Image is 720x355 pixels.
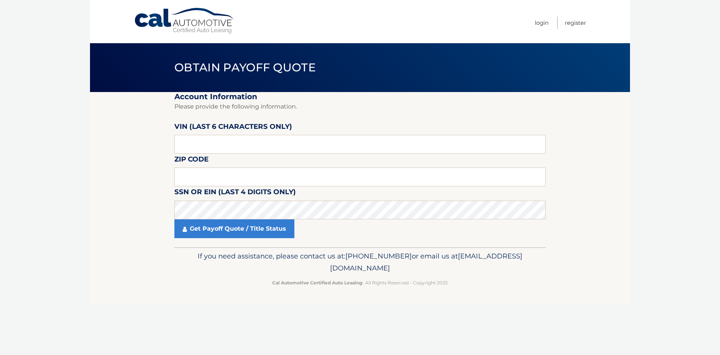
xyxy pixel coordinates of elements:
h2: Account Information [174,92,546,101]
label: SSN or EIN (last 4 digits only) [174,186,296,200]
p: - All Rights Reserved - Copyright 2025 [179,279,541,287]
p: If you need assistance, please contact us at: or email us at [179,250,541,274]
label: VIN (last 6 characters only) [174,121,292,135]
p: Please provide the following information. [174,101,546,112]
a: Register [565,17,586,29]
a: Login [535,17,549,29]
label: Zip Code [174,154,208,168]
gu-sc-dial: Click to Connect 6098073200 [345,252,412,260]
span: Obtain Payoff Quote [174,60,316,74]
a: Cal Automotive [134,8,235,34]
a: Get Payoff Quote / Title Status [174,219,294,238]
strong: Cal Automotive Certified Auto Leasing [272,280,362,286]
